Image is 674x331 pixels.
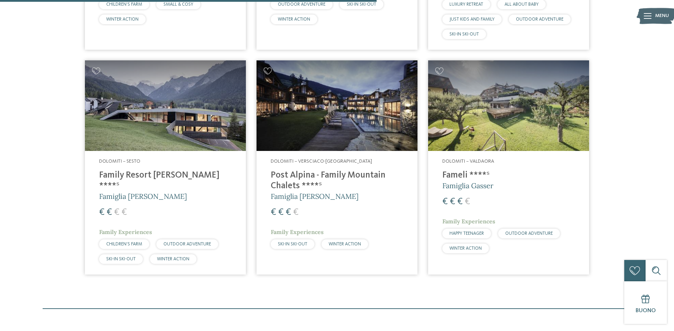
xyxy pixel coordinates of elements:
[271,208,276,217] span: €
[85,60,246,151] img: Family Resort Rainer ****ˢ
[278,17,310,22] span: WINTER ACTION
[106,17,139,22] span: WINTER ACTION
[99,159,140,164] span: Dolomiti – Sesto
[106,257,136,261] span: SKI-IN SKI-OUT
[428,60,589,275] a: Cercate un hotel per famiglie? Qui troverete solo i migliori! Dolomiti – Valdaora Fameli ****ˢ Fa...
[505,2,539,7] span: ALL ABOUT BABY
[449,231,484,236] span: HAPPY TEENAGER
[122,208,127,217] span: €
[99,192,187,201] span: Famiglia [PERSON_NAME]
[442,218,495,225] span: Family Experiences
[257,60,417,151] img: Post Alpina - Family Mountain Chalets ****ˢ
[271,228,324,235] span: Family Experiences
[329,242,361,246] span: WINTER ACTION
[163,242,211,246] span: OUTDOOR ADVENTURE
[271,159,372,164] span: Dolomiti – Versciaco-[GEOGRAPHIC_DATA]
[347,2,376,7] span: SKI-IN SKI-OUT
[107,208,112,217] span: €
[465,197,470,206] span: €
[286,208,291,217] span: €
[257,60,417,275] a: Cercate un hotel per famiglie? Qui troverete solo i migliori! Dolomiti – Versciaco-[GEOGRAPHIC_DA...
[449,32,479,37] span: SKI-IN SKI-OUT
[99,208,104,217] span: €
[442,181,494,190] span: Famiglia Gasser
[516,17,564,22] span: OUTDOOR ADVENTURE
[278,208,284,217] span: €
[449,2,483,7] span: LUXURY RETREAT
[157,257,189,261] span: WINTER ACTION
[450,197,455,206] span: €
[293,208,298,217] span: €
[99,228,152,235] span: Family Experiences
[271,170,403,191] h4: Post Alpina - Family Mountain Chalets ****ˢ
[505,231,553,236] span: OUTDOOR ADVENTURE
[428,60,589,151] img: Cercate un hotel per famiglie? Qui troverete solo i migliori!
[636,308,656,314] span: Buono
[85,60,246,275] a: Cercate un hotel per famiglie? Qui troverete solo i migliori! Dolomiti – Sesto Family Resort [PER...
[278,242,307,246] span: SKI-IN SKI-OUT
[106,242,142,246] span: CHILDREN’S FARM
[457,197,463,206] span: €
[271,192,358,201] span: Famiglia [PERSON_NAME]
[449,246,482,251] span: WINTER ACTION
[449,17,495,22] span: JUST KIDS AND FAMILY
[278,2,325,7] span: OUTDOOR ADVENTURE
[442,197,448,206] span: €
[163,2,193,7] span: SMALL & COSY
[624,281,667,324] a: Buono
[114,208,119,217] span: €
[442,159,494,164] span: Dolomiti – Valdaora
[106,2,142,7] span: CHILDREN’S FARM
[99,170,232,191] h4: Family Resort [PERSON_NAME] ****ˢ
